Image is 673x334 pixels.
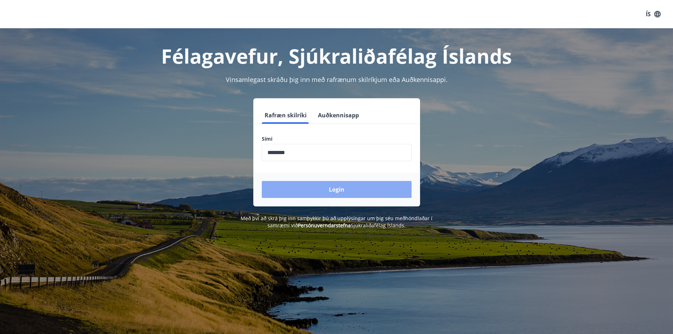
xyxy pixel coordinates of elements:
button: Auðkennisapp [315,107,362,124]
h1: Félagavefur, Sjúkraliðafélag Íslands [91,42,583,69]
button: Rafræn skilríki [262,107,309,124]
span: Vinsamlegast skráðu þig inn með rafrænum skilríkjum eða Auðkennisappi. [226,75,448,84]
label: Sími [262,135,412,142]
button: ÍS [642,8,665,20]
span: Með því að skrá þig inn samþykkir þú að upplýsingar um þig séu meðhöndlaðar í samræmi við Sjúkral... [241,215,432,229]
a: Persónuverndarstefna [298,222,351,229]
button: Login [262,181,412,198]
